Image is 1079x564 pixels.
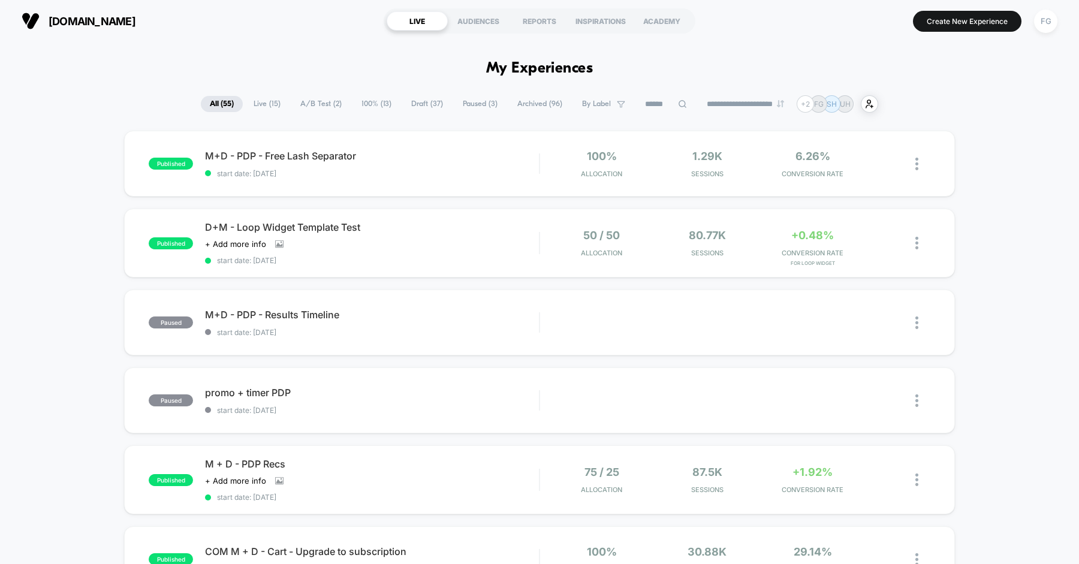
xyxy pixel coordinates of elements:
[402,96,452,112] span: Draft ( 37 )
[18,11,139,31] button: [DOMAIN_NAME]
[149,316,193,328] span: paused
[763,249,863,257] span: CONVERSION RATE
[205,387,539,399] span: promo + timer PDP
[205,150,539,162] span: M+D - PDP - Free Lash Separator
[658,485,757,494] span: Sessions
[201,96,243,112] span: All ( 55 )
[840,99,851,108] p: UH
[205,493,539,502] span: start date: [DATE]
[814,99,824,108] p: FG
[791,229,834,242] span: +0.48%
[149,158,193,170] span: published
[149,474,193,486] span: published
[763,170,863,178] span: CONVERSION RATE
[205,458,539,470] span: M + D - PDP Recs
[454,96,507,112] span: Paused ( 3 )
[587,545,617,558] span: 100%
[352,96,400,112] span: 100% ( 13 )
[794,545,832,558] span: 29.14%
[245,96,290,112] span: Live ( 15 )
[913,11,1021,32] button: Create New Experience
[658,249,757,257] span: Sessions
[22,12,40,30] img: Visually logo
[205,476,266,485] span: + Add more info
[777,100,784,107] img: end
[570,11,631,31] div: INSPIRATIONS
[689,229,726,242] span: 80.77k
[205,406,539,415] span: start date: [DATE]
[291,96,351,112] span: A/B Test ( 2 )
[1030,9,1061,34] button: FG
[205,239,266,249] span: + Add more info
[581,485,622,494] span: Allocation
[795,150,830,162] span: 6.26%
[149,394,193,406] span: paused
[582,99,611,108] span: By Label
[658,170,757,178] span: Sessions
[915,394,918,407] img: close
[448,11,509,31] div: AUDIENCES
[584,466,619,478] span: 75 / 25
[583,229,620,242] span: 50 / 50
[915,237,918,249] img: close
[688,545,727,558] span: 30.88k
[692,466,722,478] span: 87.5k
[827,99,837,108] p: SH
[581,249,622,257] span: Allocation
[205,545,539,557] span: COM M + D - Cart - Upgrade to subscription
[1034,10,1057,33] div: FG
[205,169,539,178] span: start date: [DATE]
[486,60,593,77] h1: My Experiences
[915,316,918,329] img: close
[692,150,722,162] span: 1.29k
[915,473,918,486] img: close
[509,11,570,31] div: REPORTS
[631,11,692,31] div: ACADEMY
[792,466,833,478] span: +1.92%
[915,158,918,170] img: close
[205,328,539,337] span: start date: [DATE]
[581,170,622,178] span: Allocation
[205,309,539,321] span: M+D - PDP - Results Timeline
[797,95,814,113] div: + 2
[149,237,193,249] span: published
[205,256,539,265] span: start date: [DATE]
[508,96,571,112] span: Archived ( 96 )
[387,11,448,31] div: LIVE
[49,15,135,28] span: [DOMAIN_NAME]
[205,221,539,233] span: D+M - Loop Widget Template Test
[587,150,617,162] span: 100%
[763,260,863,266] span: for loop widget
[763,485,863,494] span: CONVERSION RATE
